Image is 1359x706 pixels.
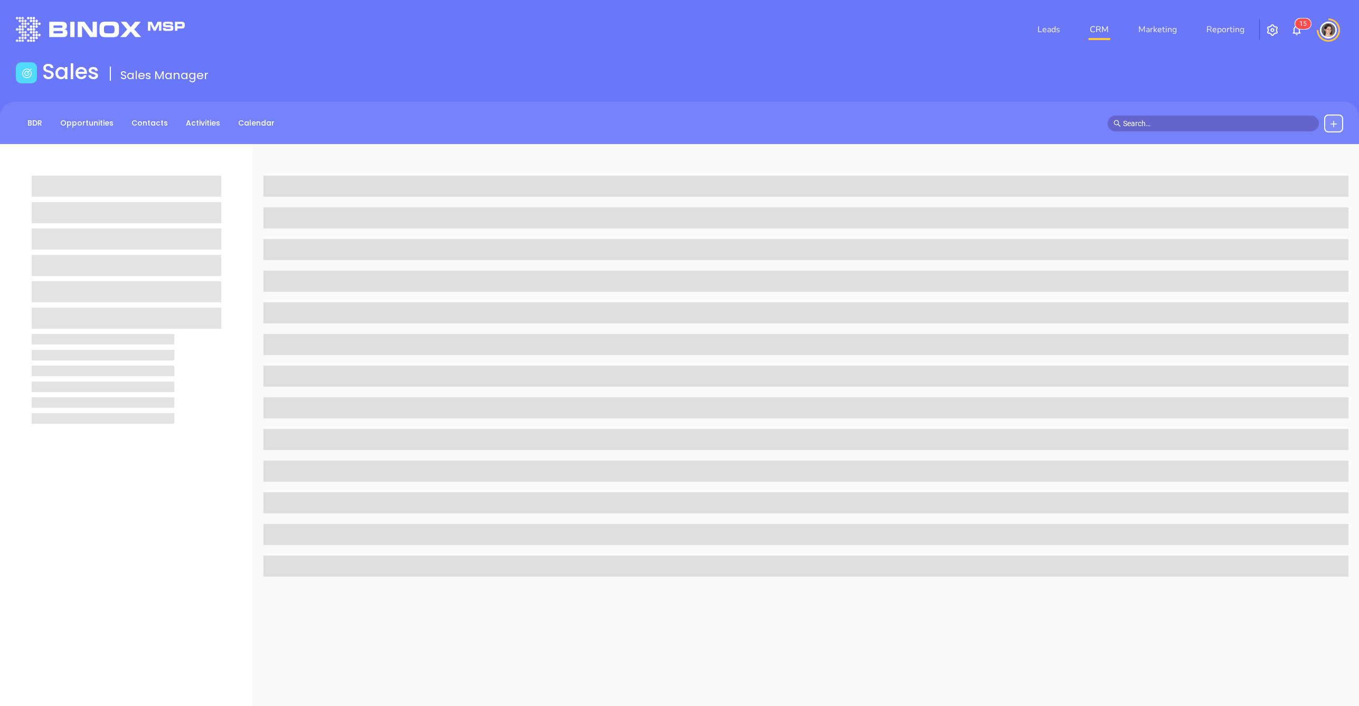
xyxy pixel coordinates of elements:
[1266,24,1279,36] img: iconSetting
[232,115,281,132] a: Calendar
[42,59,99,84] h1: Sales
[120,67,209,83] span: Sales Manager
[1202,19,1249,40] a: Reporting
[125,115,174,132] a: Contacts
[1299,20,1303,27] span: 1
[16,17,185,42] img: logo
[1123,118,1313,129] input: Search…
[1290,24,1303,36] img: iconNotification
[1303,20,1307,27] span: 5
[1295,18,1311,29] sup: 15
[21,115,49,132] a: BDR
[1113,120,1121,127] span: search
[1320,22,1337,39] img: user
[1033,19,1064,40] a: Leads
[1134,19,1181,40] a: Marketing
[1086,19,1113,40] a: CRM
[54,115,120,132] a: Opportunities
[180,115,227,132] a: Activities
